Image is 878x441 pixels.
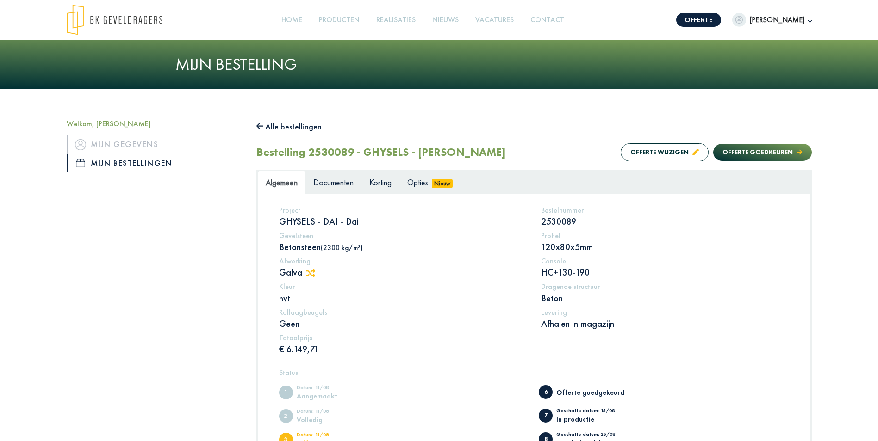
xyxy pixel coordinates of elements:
[373,10,419,31] a: Realisaties
[432,179,453,188] span: Nieuw
[279,292,528,304] p: nvt
[279,333,528,342] h5: Totaalprijs
[297,385,373,392] div: Datum: 11/08
[556,408,633,416] div: Geschatte datum: 15/08
[278,10,306,31] a: Home
[556,432,633,439] div: Geschatte datum: 25/08
[279,231,528,240] h5: Gevelsteen
[75,139,86,150] img: icon
[76,159,85,167] img: icon
[732,13,746,27] img: dummypic.png
[556,416,633,423] div: In productie
[407,177,428,188] span: Opties
[541,257,790,265] h5: Console
[746,14,808,25] span: [PERSON_NAME]
[279,257,528,265] h5: Afwerking
[279,282,528,291] h5: Kleur
[321,243,363,252] span: (2300 kg/m³)
[313,177,354,188] span: Documenten
[676,13,721,27] a: Offerte
[297,416,373,423] div: Volledig
[279,215,528,227] p: GHYSELS - DAI - Dai
[369,177,392,188] span: Korting
[556,389,633,396] div: Offerte goedgekeurd
[541,318,790,330] p: Afhalen in magazijn
[539,385,553,399] span: Offerte goedgekeurd
[279,386,293,399] span: Aangemaakt
[527,10,568,31] a: Contact
[297,392,373,399] div: Aangemaakt
[541,292,790,304] p: Beton
[279,409,293,423] span: Volledig
[67,119,243,128] h5: Welkom, [PERSON_NAME]
[279,241,528,253] p: Betonsteen
[67,5,162,35] img: logo
[279,266,528,278] p: Galva
[279,206,528,214] h5: Project
[315,10,363,31] a: Producten
[175,55,703,74] h1: Mijn bestelling
[266,177,298,188] span: Algemeen
[713,144,811,161] button: Offerte goedkeuren
[279,343,528,355] p: € 6.149,71
[541,231,790,240] h5: Profiel
[472,10,517,31] a: Vacatures
[67,135,243,153] a: iconMijn gegevens
[621,143,709,161] button: Offerte wijzigen
[297,409,373,416] div: Datum: 11/08
[258,171,810,194] ul: Tabs
[256,146,506,159] h2: Bestelling 2530089 - GHYSELS - [PERSON_NAME]
[541,308,790,317] h5: Levering
[732,13,812,27] button: [PERSON_NAME]
[539,409,553,423] span: In productie
[541,282,790,291] h5: Dragende structuur
[429,10,462,31] a: Nieuws
[541,266,790,278] p: HC+130-190
[67,154,243,172] a: iconMijn bestellingen
[297,432,373,440] div: Datum: 11/08
[279,318,528,330] p: Geen
[541,241,790,253] p: 120x80x5mm
[541,206,790,214] h5: Bestelnummer
[279,368,790,377] h5: Status:
[256,119,322,134] button: Alle bestellingen
[279,308,528,317] h5: Rollaagbeugels
[541,215,790,227] p: 2530089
